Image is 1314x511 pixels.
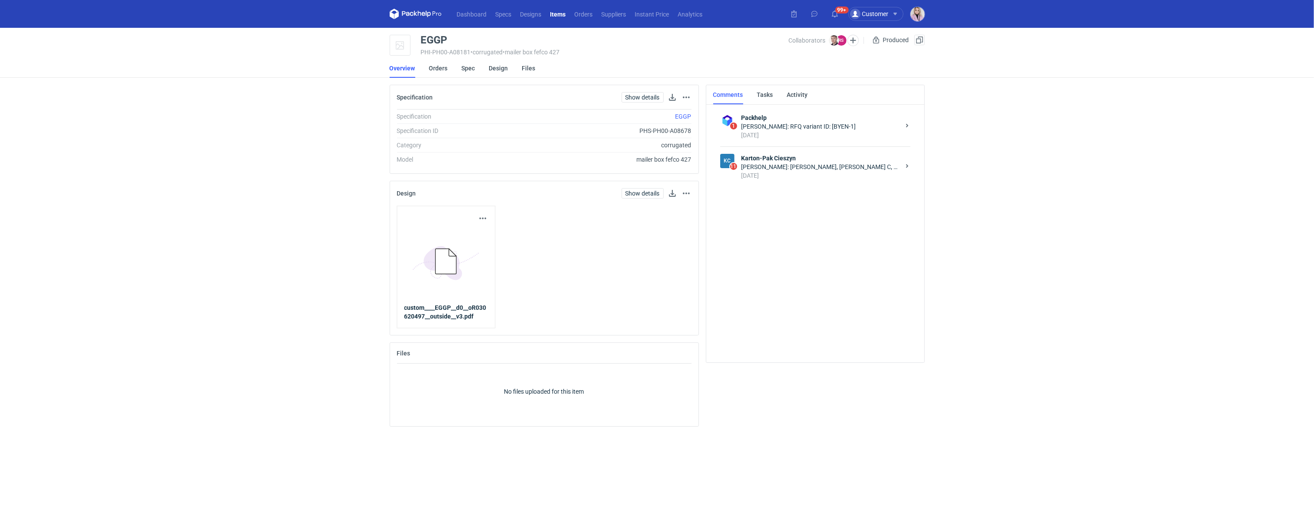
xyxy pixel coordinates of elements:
[421,35,447,45] div: EGGP
[914,35,925,45] button: Duplicate Item
[848,7,910,21] button: Customer
[622,92,664,103] a: Show details
[515,141,692,149] div: corrugated
[546,9,570,19] a: Items
[674,9,707,19] a: Analytics
[516,9,546,19] a: Designs
[836,35,847,46] figcaption: RS
[390,59,415,78] a: Overview
[828,7,842,21] button: 99+
[713,85,743,104] a: Comments
[397,126,515,135] div: Specification ID
[489,59,508,78] a: Design
[847,35,858,46] button: Edit collaborators
[404,304,488,321] a: custom____EGGP__d0__oR030620497__outside__v3.pdf
[788,37,825,44] span: Collaborators
[741,122,900,131] div: [PERSON_NAME]: RFQ variant ID: [BYEN-1]
[570,9,597,19] a: Orders
[741,113,900,122] strong: Packhelp
[720,113,735,128] img: Packhelp
[675,113,691,120] a: EGGP
[850,9,889,19] div: Customer
[397,190,416,197] h2: Design
[397,141,515,149] div: Category
[730,123,737,129] span: 1
[871,35,911,45] div: Produced
[730,163,737,170] span: 11
[462,59,475,78] a: Spec
[787,85,808,104] a: Activity
[491,9,516,19] a: Specs
[397,155,515,164] div: Model
[397,94,433,101] h2: Specification
[453,9,491,19] a: Dashboard
[390,9,442,19] svg: Packhelp Pro
[681,188,692,199] button: Actions
[741,163,900,171] div: [PERSON_NAME]: [PERSON_NAME], [PERSON_NAME] C, ale trzeba brać pod uwagę, że ten kolor będzie cie...
[681,92,692,103] button: Actions
[515,126,692,135] div: PHS-PH00-A08678
[622,188,664,199] a: Show details
[503,49,560,56] span: • mailer box fefco 427
[397,350,410,357] h2: Files
[741,131,900,139] div: [DATE]
[757,85,773,104] a: Tasks
[429,59,448,78] a: Orders
[667,188,678,199] a: Download design
[397,112,515,121] div: Specification
[515,155,692,164] div: mailer box fefco 427
[720,154,735,168] figcaption: KC
[597,9,631,19] a: Suppliers
[631,9,674,19] a: Instant Price
[910,7,925,21] img: Klaudia Wiśniewska
[667,92,678,103] button: Download specification
[404,305,486,320] strong: custom____EGGP__d0__oR030620497__outside__v3.pdf
[477,213,488,224] button: Actions
[829,35,839,46] img: Maciej Sikora
[421,49,788,56] div: PHI-PH00-A08181
[471,49,503,56] span: • corrugated
[522,59,536,78] a: Files
[720,154,735,168] div: Karton-Pak Cieszyn
[741,171,900,180] div: [DATE]
[504,387,584,396] p: No files uploaded for this item
[741,154,900,163] strong: Karton-Pak Cieszyn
